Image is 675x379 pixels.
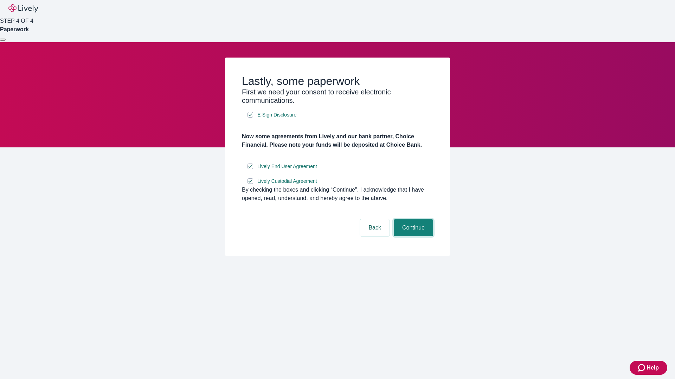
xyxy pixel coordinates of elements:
h4: Now some agreements from Lively and our bank partner, Choice Financial. Please note your funds wi... [242,132,433,149]
a: e-sign disclosure document [256,162,319,171]
svg: Zendesk support icon [638,364,647,372]
span: Lively Custodial Agreement [257,178,317,185]
h2: Lastly, some paperwork [242,74,433,88]
span: Lively End User Agreement [257,163,317,170]
button: Continue [394,219,433,236]
span: E-Sign Disclosure [257,111,296,119]
span: Help [647,364,659,372]
button: Back [360,219,390,236]
a: e-sign disclosure document [256,111,298,119]
div: By checking the boxes and clicking “Continue", I acknowledge that I have opened, read, understand... [242,186,433,202]
h3: First we need your consent to receive electronic communications. [242,88,433,105]
a: e-sign disclosure document [256,177,319,186]
img: Lively [8,4,38,13]
button: Zendesk support iconHelp [630,361,667,375]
